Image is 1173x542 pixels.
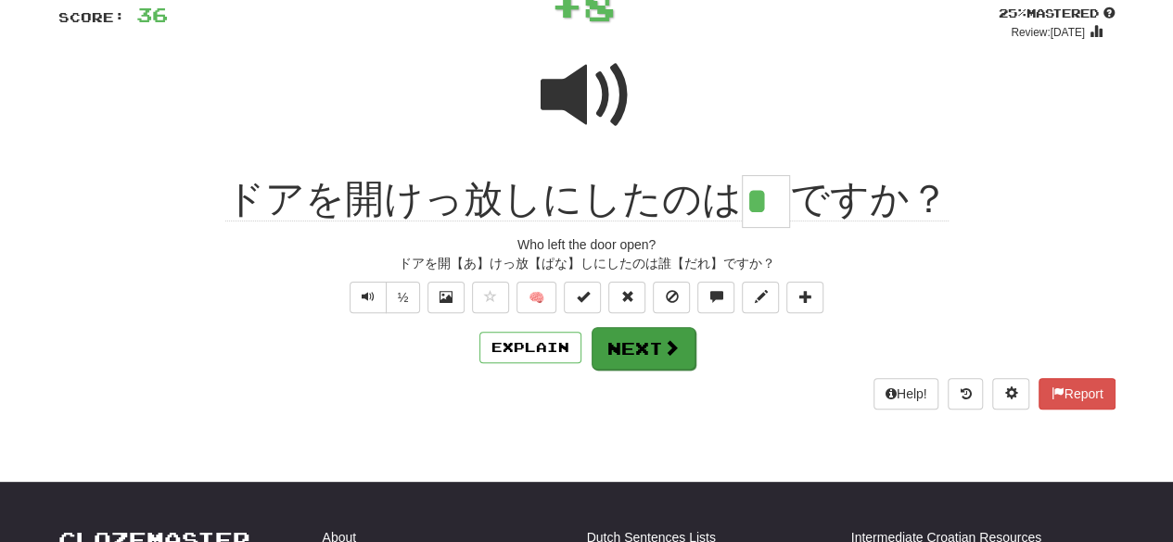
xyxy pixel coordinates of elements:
[346,282,421,313] div: Text-to-speech controls
[1039,378,1115,410] button: Report
[786,282,823,313] button: Add to collection (alt+a)
[742,282,779,313] button: Edit sentence (alt+d)
[225,177,742,221] span: ドアを開けっ放しにしたのは
[386,282,421,313] button: ½
[790,177,949,221] span: ですか？
[999,6,1026,20] span: 25 %
[58,254,1116,272] div: ドアを開【あ】けっ放【ぱな】しにしたのは誰【だれ】ですか？
[948,378,983,410] button: Round history (alt+y)
[479,332,581,363] button: Explain
[516,282,556,313] button: 🧠
[472,282,509,313] button: Favorite sentence (alt+f)
[608,282,645,313] button: Reset to 0% Mastered (alt+r)
[564,282,601,313] button: Set this sentence to 100% Mastered (alt+m)
[1011,26,1085,39] small: Review: [DATE]
[136,3,168,26] span: 36
[58,235,1116,254] div: Who left the door open?
[697,282,734,313] button: Discuss sentence (alt+u)
[350,282,387,313] button: Play sentence audio (ctl+space)
[592,327,695,370] button: Next
[873,378,939,410] button: Help!
[999,6,1116,22] div: Mastered
[427,282,465,313] button: Show image (alt+x)
[653,282,690,313] button: Ignore sentence (alt+i)
[58,9,125,25] span: Score:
